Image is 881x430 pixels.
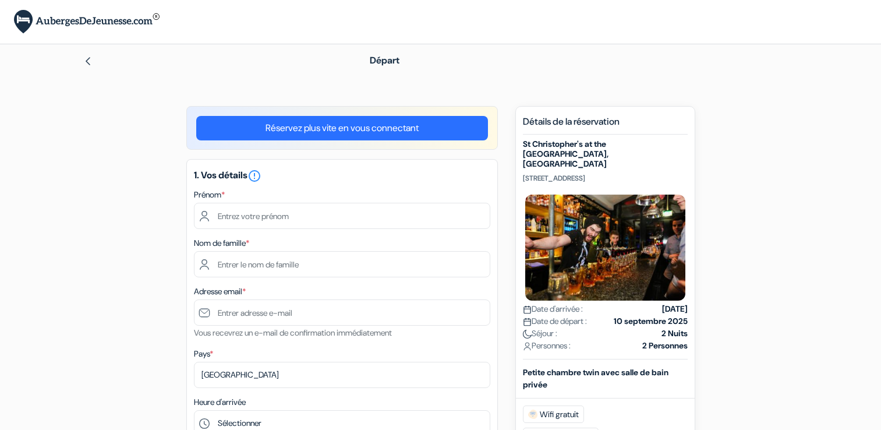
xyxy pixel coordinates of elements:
img: user_icon.svg [523,342,532,351]
img: calendar.svg [523,305,532,314]
input: Entrer adresse e-mail [194,299,490,326]
b: Petite chambre twin avec salle de bain privée [523,367,668,390]
h5: St Christopher's at the [GEOGRAPHIC_DATA], [GEOGRAPHIC_DATA] [523,139,688,168]
span: Date d'arrivée : [523,303,583,315]
a: Réservez plus vite en vous connectant [196,116,488,140]
input: Entrer le nom de famille [194,251,490,277]
strong: [DATE] [662,303,688,315]
i: error_outline [247,169,261,183]
span: Personnes : [523,340,571,352]
label: Nom de famille [194,237,249,249]
img: left_arrow.svg [83,57,93,66]
label: Adresse email [194,286,246,298]
p: [STREET_ADDRESS] [523,174,688,183]
small: Vous recevrez un e-mail de confirmation immédiatement [194,327,392,338]
img: moon.svg [523,330,532,339]
label: Heure d'arrivée [194,396,246,408]
label: Pays [194,348,213,360]
input: Entrez votre prénom [194,203,490,229]
span: Date de départ : [523,315,587,327]
span: Wifi gratuit [523,406,584,423]
img: AubergesDeJeunesse.com [14,10,160,34]
strong: 10 septembre 2025 [614,315,688,327]
label: Prénom [194,189,225,201]
a: error_outline [247,169,261,181]
strong: 2 Personnes [642,340,688,352]
img: free_wifi.svg [528,410,537,419]
strong: 2 Nuits [661,327,688,340]
span: Séjour : [523,327,557,340]
h5: 1. Vos détails [194,169,490,183]
img: calendar.svg [523,318,532,326]
span: Départ [370,54,399,66]
h5: Détails de la réservation [523,116,688,135]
